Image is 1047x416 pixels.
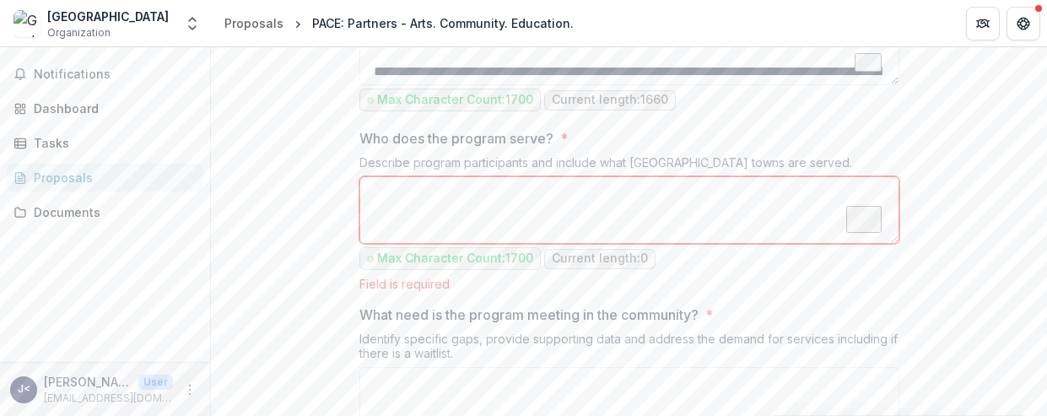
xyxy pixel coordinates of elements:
p: Max Character Count: 1700 [377,93,533,107]
a: Dashboard [7,95,203,122]
p: Current length: 1660 [552,93,668,107]
a: Proposals [7,164,203,192]
button: More [180,380,200,400]
div: Describe program participants and include what [GEOGRAPHIC_DATA] towns are served. [359,155,899,176]
p: User [138,375,173,390]
span: Organization [47,25,111,41]
div: PACE: Partners - Arts. Community. Education. [312,14,574,32]
div: Jeanne Sigel <jsigel@gardearts.org> [18,384,30,395]
button: Open entity switcher [181,7,204,41]
div: Proposals [34,169,190,186]
div: Field is required [359,277,899,291]
div: Tasks [34,134,190,152]
a: Tasks [7,129,203,157]
button: Get Help [1007,7,1040,41]
a: Proposals [218,11,290,35]
img: Garde Arts Center [13,10,40,37]
div: Proposals [224,14,283,32]
textarea: To enrich screen reader interactions, please activate Accessibility in Grammarly extension settings [359,18,899,85]
div: Identify specific gaps, provide supporting data and address the demand for services including if ... [359,332,899,367]
div: Documents [34,203,190,221]
p: Who does the program serve? [359,128,553,149]
button: Partners [966,7,1000,41]
button: Notifications [7,61,203,88]
p: What need is the program meeting in the community? [359,305,699,325]
a: Documents [7,198,203,226]
p: [PERSON_NAME] <[EMAIL_ADDRESS][DOMAIN_NAME]> [44,373,132,391]
p: [EMAIL_ADDRESS][DOMAIN_NAME] [44,391,173,406]
textarea: To enrich screen reader interactions, please activate Accessibility in Grammarly extension settings [359,176,899,244]
span: Notifications [34,68,197,82]
nav: breadcrumb [218,11,580,35]
div: [GEOGRAPHIC_DATA] [47,8,169,25]
p: Max Character Count: 1700 [377,251,533,266]
div: Dashboard [34,100,190,117]
p: Current length: 0 [552,251,648,266]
